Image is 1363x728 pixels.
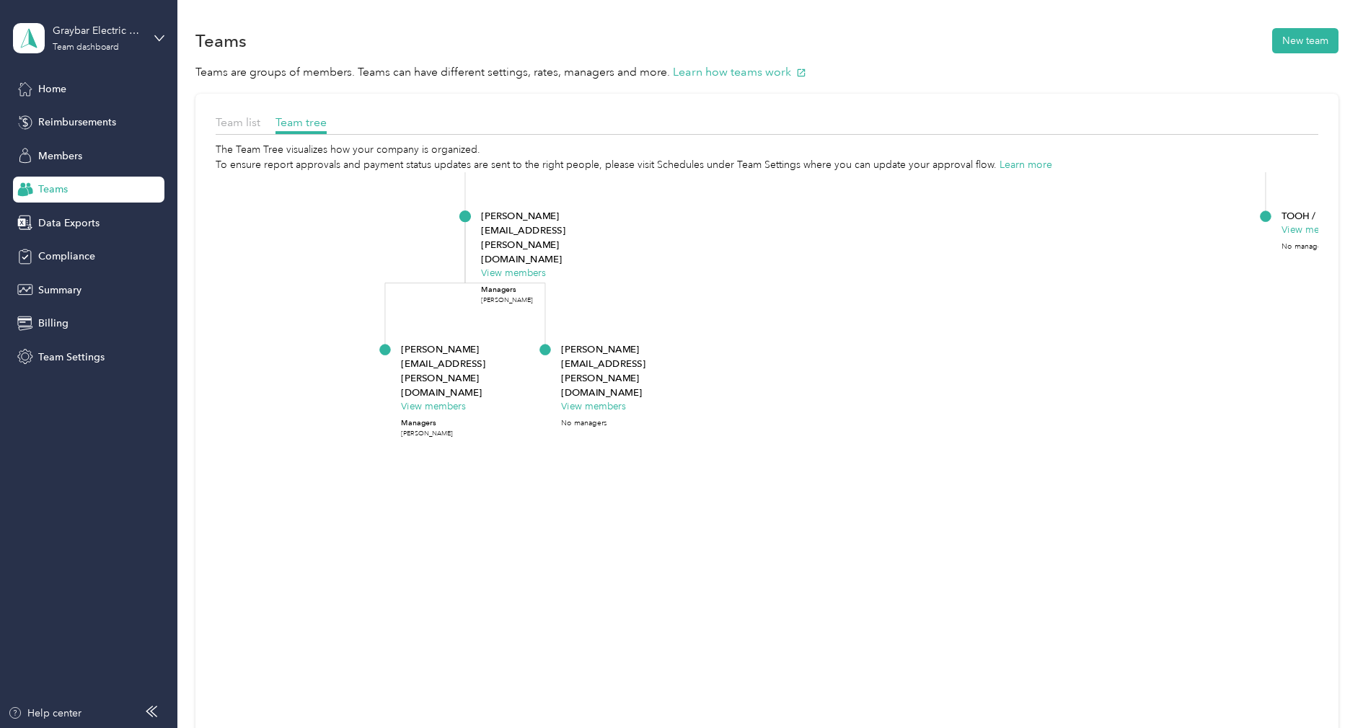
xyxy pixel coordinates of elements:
[38,249,95,264] span: Compliance
[216,115,260,129] span: Team list
[38,148,82,164] span: Members
[53,43,119,52] div: Team dashboard
[8,706,81,721] button: Help center
[38,350,105,365] span: Team Settings
[561,399,626,414] button: View members
[53,23,143,38] div: Graybar Electric Company, Inc
[401,399,466,414] button: View members
[1000,157,1052,172] button: Learn more
[275,115,327,129] span: Team tree
[38,115,116,130] span: Reimbursements
[38,182,68,197] span: Teams
[1272,28,1338,53] button: New team
[38,216,100,231] span: Data Exports
[216,143,1052,171] span: The Team Tree visualizes how your company is organized. To ensure report approvals and payment st...
[195,33,247,48] h1: Teams
[481,296,533,305] p: [PERSON_NAME]
[561,342,694,399] p: [PERSON_NAME][EMAIL_ADDRESS][PERSON_NAME][DOMAIN_NAME]
[38,283,81,298] span: Summary
[1282,241,1331,252] div: No managers
[38,316,69,331] span: Billing
[401,417,453,429] p: Managers
[561,417,611,429] div: No managers
[195,63,1338,81] p: Teams are groups of members. Teams can have different settings, rates, managers and more.
[481,266,546,280] button: View members
[1282,223,1346,237] button: View members
[1282,647,1363,728] iframe: Everlance-gr Chat Button Frame
[481,208,614,266] p: [PERSON_NAME][EMAIL_ADDRESS][PERSON_NAME][DOMAIN_NAME]
[38,81,66,97] span: Home
[481,284,533,296] p: Managers
[673,63,806,81] button: Learn how teams work
[401,342,534,399] p: [PERSON_NAME][EMAIL_ADDRESS][PERSON_NAME][DOMAIN_NAME]
[401,429,453,438] p: [PERSON_NAME]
